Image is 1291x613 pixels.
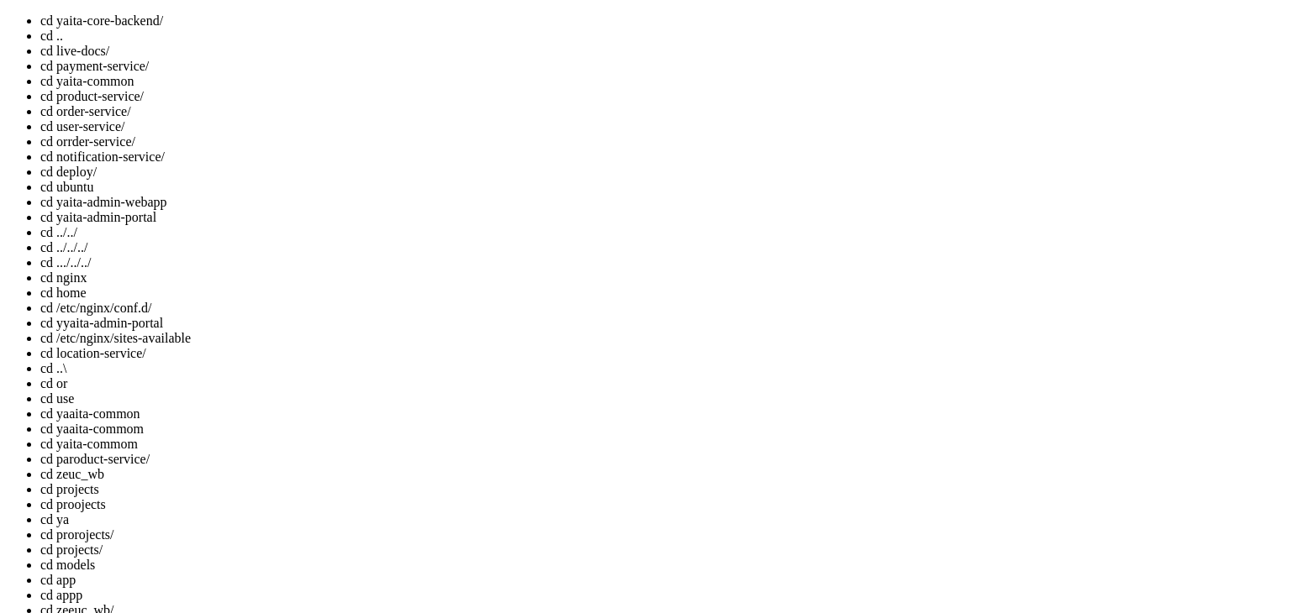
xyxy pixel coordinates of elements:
[40,29,1284,44] li: cd ..
[40,346,1284,361] li: cd location-service/
[40,13,1284,29] li: cd yaita-core-backend/
[40,331,1284,346] li: cd /etc/nginx/sites-available
[40,467,1284,482] li: cd zeuc_wb
[40,89,1284,104] li: cd product-service/
[7,192,1072,207] x-row: _/m/'
[40,422,1284,437] li: cd yaaita-commom
[40,542,1284,558] li: cd projects/
[40,558,1284,573] li: cd models
[7,35,1072,50] x-row: Version 2023.9.20250929:
[40,391,1284,406] li: cd use
[7,149,1072,164] x-row: ~~~ /
[40,376,1284,391] li: cd or
[40,573,1284,588] li: cd app
[7,107,1072,121] x-row: ~~ \###|
[240,221,247,235] div: (33, 15)
[40,134,1284,149] li: cd orrder-service/
[7,78,1072,92] x-row: ~\_ ####_ Amazon Linux 2023
[40,497,1284,512] li: cd proojects
[40,270,1284,286] li: cd nginx
[40,59,1284,74] li: cd payment-service/
[7,92,1072,107] x-row: ~~ \_#####\
[40,361,1284,376] li: cd ..\
[7,207,1072,221] x-row: Last login: [DATE] from [TECHNICAL_ID]
[40,149,1284,165] li: cd notification-service/
[40,452,1284,467] li: cd paroduct-service/
[40,255,1284,270] li: cd .../../../
[7,50,1072,64] x-row: Run "/usr/bin/dnf check-release-update" for full release and version update info
[7,21,1072,35] x-row: A newer release of "Amazon Linux" is available.
[40,74,1284,89] li: cd yaita-common
[40,482,1284,497] li: cd projects
[40,44,1284,59] li: cd live-docs/
[40,180,1284,195] li: cd ubuntu
[7,121,1072,135] x-row: ~~ \#/ ___ [URL][DOMAIN_NAME]
[7,164,1072,178] x-row: ~~._. _/
[40,437,1284,452] li: cd yaita-commom
[40,119,1284,134] li: cd user-service/
[40,527,1284,542] li: cd prorojects/
[40,104,1284,119] li: cd order-service/
[40,225,1284,240] li: cd ../../
[40,316,1284,331] li: cd yyaita-admin-portal
[40,588,1284,603] li: cd appp
[40,512,1284,527] li: cd ya
[7,64,1072,78] x-row: , #_
[40,286,1284,301] li: cd home
[7,221,1072,235] x-row: [ec2-user@ip-172-31-17-33 ~]$ cd
[7,135,1072,149] x-row: ~~ V~' '->
[7,178,1072,192] x-row: _/ _/
[40,301,1284,316] li: cd /etc/nginx/conf.d/
[40,195,1284,210] li: cd yaita-admin-webapp
[40,240,1284,255] li: cd ../../../
[40,406,1284,422] li: cd yaaita-common
[40,165,1284,180] li: cd deploy/
[40,210,1284,225] li: cd yaita-admin-portal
